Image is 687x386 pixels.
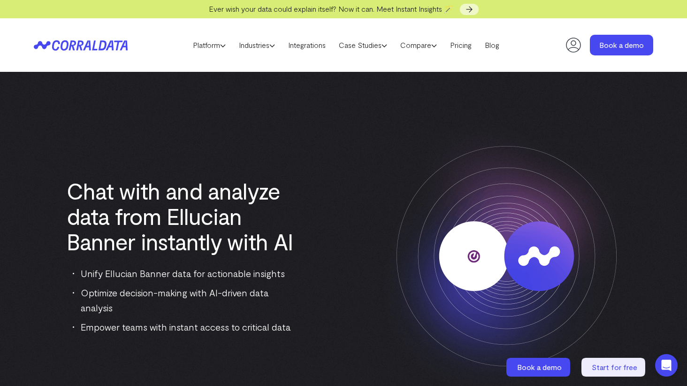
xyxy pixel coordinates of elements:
[209,4,453,13] span: Ever wish your data could explain itself? Now it can. Meet Instant Insights 🪄
[394,38,443,52] a: Compare
[73,319,294,334] li: Empower teams with instant access to critical data
[73,285,294,315] li: Optimize decision-making with AI-driven data analysis
[581,358,647,377] a: Start for free
[332,38,394,52] a: Case Studies
[67,178,294,254] h1: Chat with and analyze data from Ellucian Banner instantly with AI
[186,38,232,52] a: Platform
[590,35,653,55] a: Book a demo
[282,38,332,52] a: Integrations
[478,38,506,52] a: Blog
[506,358,572,377] a: Book a demo
[592,363,637,371] span: Start for free
[73,266,294,281] li: Unify Ellucian Banner data for actionable insights
[232,38,282,52] a: Industries
[443,38,478,52] a: Pricing
[517,363,562,371] span: Book a demo
[655,354,678,377] div: Open Intercom Messenger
